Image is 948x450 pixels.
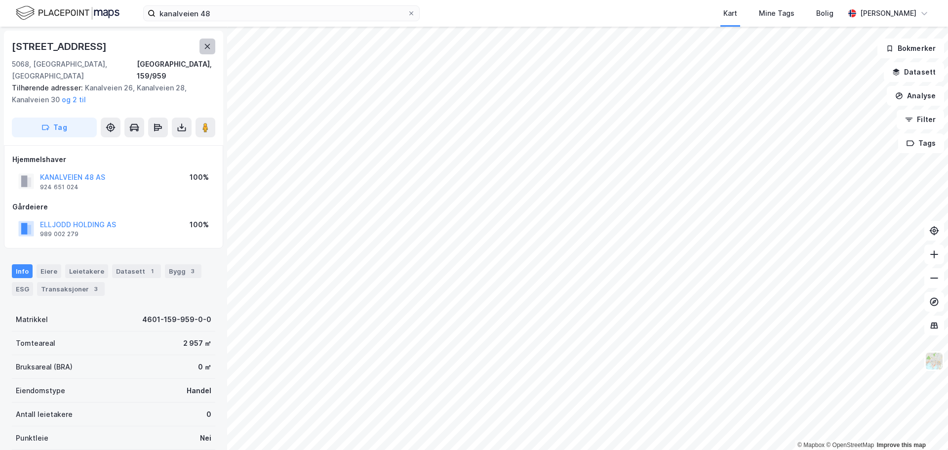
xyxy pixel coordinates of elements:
[16,385,65,397] div: Eiendomstype
[759,7,794,19] div: Mine Tags
[37,264,61,278] div: Eiere
[12,83,85,92] span: Tilhørende adresser:
[898,133,944,153] button: Tags
[16,314,48,326] div: Matrikkel
[183,337,211,349] div: 2 957 ㎡
[156,6,407,21] input: Søk på adresse, matrikkel, gårdeiere, leietakere eller personer
[137,58,215,82] div: [GEOGRAPHIC_DATA], 159/959
[40,230,79,238] div: 989 002 279
[12,58,137,82] div: 5068, [GEOGRAPHIC_DATA], [GEOGRAPHIC_DATA]
[165,264,201,278] div: Bygg
[899,403,948,450] iframe: Chat Widget
[887,86,944,106] button: Analyse
[188,266,197,276] div: 3
[12,82,207,106] div: Kanalveien 26, Kanalveien 28, Kanalveien 30
[37,282,105,296] div: Transaksjoner
[877,39,944,58] button: Bokmerker
[147,266,157,276] div: 1
[877,442,926,449] a: Improve this map
[899,403,948,450] div: Kontrollprogram for chat
[112,264,161,278] div: Datasett
[16,409,73,420] div: Antall leietakere
[190,171,209,183] div: 100%
[12,154,215,165] div: Hjemmelshaver
[826,442,874,449] a: OpenStreetMap
[797,442,825,449] a: Mapbox
[12,39,109,54] div: [STREET_ADDRESS]
[206,409,211,420] div: 0
[12,201,215,213] div: Gårdeiere
[884,62,944,82] button: Datasett
[16,337,55,349] div: Tomteareal
[16,4,119,22] img: logo.f888ab2527a4732fd821a326f86c7f29.svg
[190,219,209,231] div: 100%
[816,7,833,19] div: Bolig
[12,264,33,278] div: Info
[142,314,211,326] div: 4601-159-959-0-0
[187,385,211,397] div: Handel
[12,118,97,137] button: Tag
[65,264,108,278] div: Leietakere
[16,432,48,444] div: Punktleie
[897,110,944,129] button: Filter
[925,352,944,370] img: Z
[860,7,916,19] div: [PERSON_NAME]
[91,284,101,294] div: 3
[16,361,73,373] div: Bruksareal (BRA)
[198,361,211,373] div: 0 ㎡
[200,432,211,444] div: Nei
[723,7,737,19] div: Kart
[12,282,33,296] div: ESG
[40,183,79,191] div: 924 651 024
